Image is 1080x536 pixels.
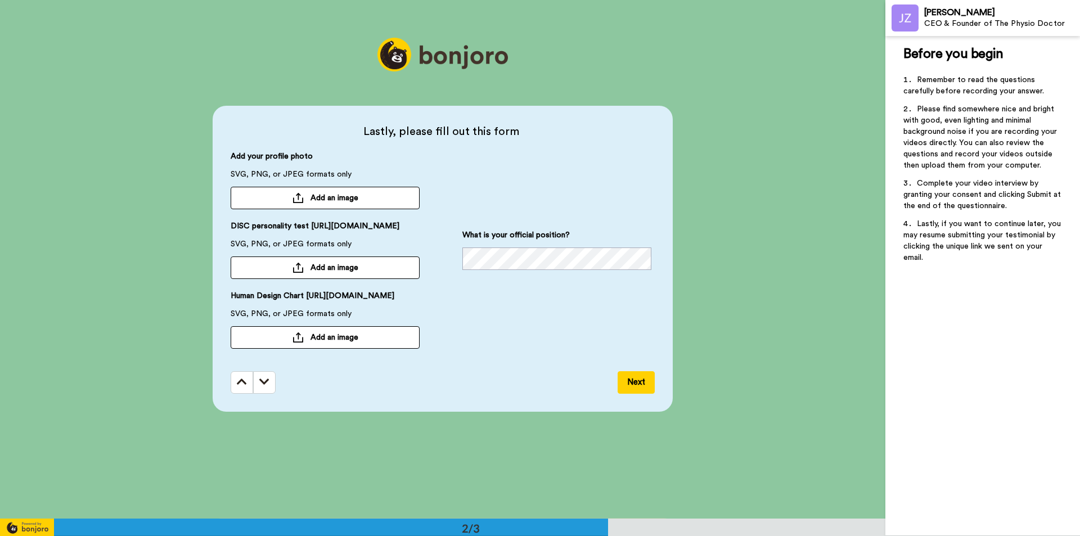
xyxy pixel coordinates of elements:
span: SVG, PNG, or JPEG formats only [231,308,352,326]
div: 2/3 [444,520,498,536]
button: Add an image [231,256,420,279]
span: Complete your video interview by granting your consent and clicking Submit at the end of the ques... [903,179,1063,210]
span: Add an image [310,262,358,273]
span: Remember to read the questions carefully before recording your answer. [903,76,1044,95]
button: Next [618,371,655,394]
span: Before you begin [903,47,1003,61]
span: Please find somewhere nice and bright with good, even lighting and minimal background noise if yo... [903,105,1059,169]
span: SVG, PNG, or JPEG formats only [231,238,352,256]
span: Add an image [310,332,358,343]
button: Add an image [231,326,420,349]
span: What is your official position? [462,229,570,247]
span: DISC personality test [URL][DOMAIN_NAME] [231,220,399,238]
span: Add your profile photo [231,151,313,169]
span: Add an image [310,192,358,204]
div: [PERSON_NAME] [924,7,1079,18]
span: Lastly, if you want to continue later, you may resume submitting your testimonial by clicking the... [903,220,1063,262]
div: CEO & Founder of The Physio Doctor [924,19,1079,29]
img: Profile Image [892,4,919,31]
span: Human Design Chart [URL][DOMAIN_NAME] [231,290,394,308]
span: SVG, PNG, or JPEG formats only [231,169,352,187]
button: Add an image [231,187,420,209]
span: Lastly, please fill out this form [231,124,651,139]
